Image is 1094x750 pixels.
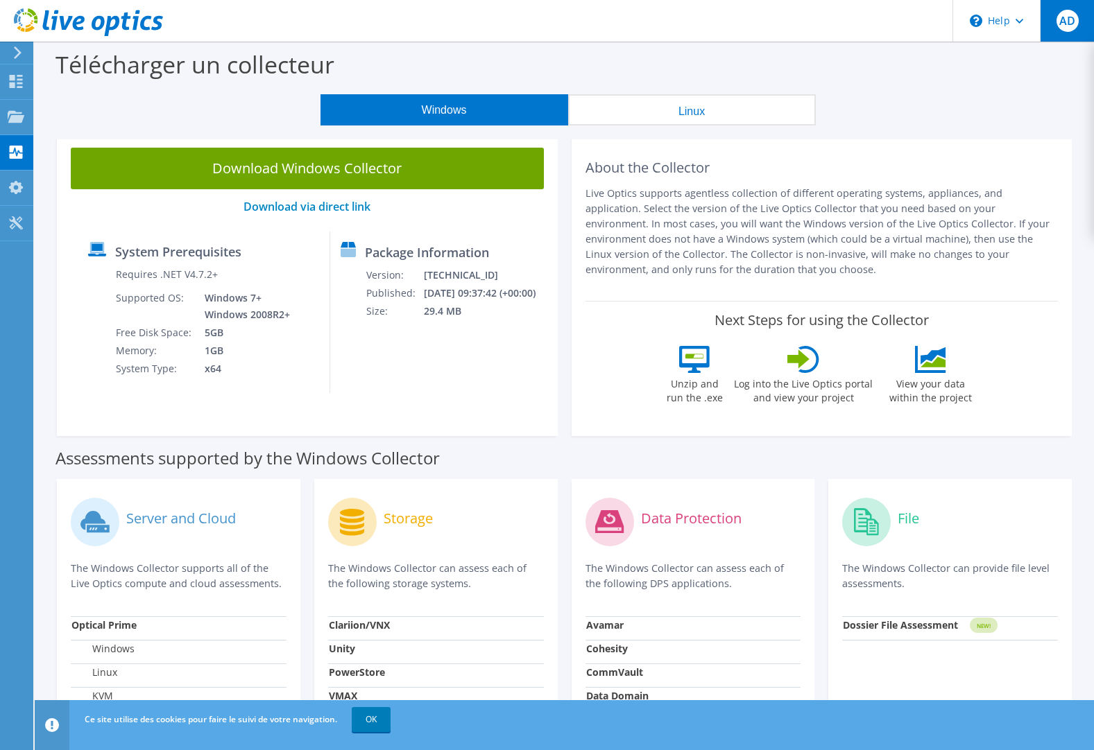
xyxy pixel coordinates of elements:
[329,665,385,679] strong: PowerStore
[71,148,544,189] a: Download Windows Collector
[71,642,135,656] label: Windows
[586,561,801,591] p: The Windows Collector can assess each of the following DPS applications.
[663,373,726,405] label: Unzip and run the .exe
[568,94,816,125] button: Linux
[366,284,423,302] td: Published:
[194,324,293,342] td: 5GB
[71,689,113,703] label: KVM
[116,268,218,281] label: Requires .NET V4.7.2+
[423,302,552,320] td: 29.4 MB
[115,342,194,360] td: Memory:
[586,186,1059,277] p: Live Optics supports agentless collection of different operating systems, appliances, and applica...
[71,561,287,591] p: The Windows Collector supports all of the Live Optics compute and cloud assessments.
[423,284,552,302] td: [DATE] 09:37:42 (+00:00)
[586,665,643,679] strong: CommVault
[194,360,293,378] td: x64
[329,642,355,655] strong: Unity
[898,512,919,525] label: File
[55,49,334,80] label: Télécharger un collecteur
[126,512,236,525] label: Server and Cloud
[641,512,742,525] label: Data Protection
[366,302,423,320] td: Size:
[366,266,423,284] td: Version:
[243,199,370,214] a: Download via direct link
[586,689,649,702] strong: Data Domain
[329,689,357,702] strong: VMAX
[384,512,433,525] label: Storage
[328,561,544,591] p: The Windows Collector can assess each of the following storage systems.
[71,618,137,631] strong: Optical Prime
[733,373,873,405] label: Log into the Live Optics portal and view your project
[970,15,982,27] svg: \n
[715,312,929,329] label: Next Steps for using the Collector
[843,618,958,631] strong: Dossier File Assessment
[55,451,440,465] label: Assessments supported by the Windows Collector
[115,360,194,378] td: System Type:
[320,94,568,125] button: Windows
[842,561,1058,591] p: The Windows Collector can provide file level assessments.
[1057,10,1079,32] span: AD
[586,618,624,631] strong: Avamar
[586,642,628,655] strong: Cohesity
[329,618,390,631] strong: Clariion/VNX
[586,159,1059,176] h2: About the Collector
[194,342,293,360] td: 1GB
[352,707,391,732] a: OK
[423,266,552,284] td: [TECHNICAL_ID]
[115,324,194,342] td: Free Disk Space:
[115,245,241,259] label: System Prerequisites
[194,289,293,324] td: Windows 7+ Windows 2008R2+
[85,713,337,725] span: Ce site utilise des cookies pour faire le suivi de votre navigation.
[71,665,117,679] label: Linux
[880,373,980,405] label: View your data within the project
[977,622,991,629] tspan: NEW!
[115,289,194,324] td: Supported OS:
[365,245,489,259] label: Package Information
